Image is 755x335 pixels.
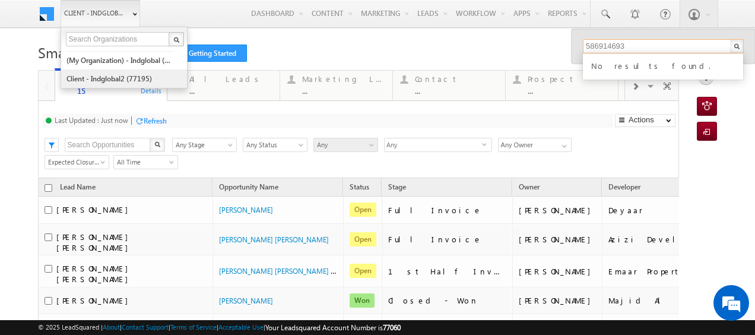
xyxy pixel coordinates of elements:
[243,138,307,152] a: Any Status
[608,266,727,277] div: Emaar Properties
[382,181,412,196] a: Stage
[38,322,401,333] span: © 2025 LeadSquared | | | | |
[350,232,376,246] span: Open
[265,323,401,332] span: Your Leadsquared Account Number is
[608,205,727,216] div: Deyaar
[64,7,126,19] span: Client - indglobal1 (77060)
[54,181,101,196] span: Lead Name
[519,266,597,277] div: [PERSON_NAME]
[388,234,507,245] div: Full Invoice
[589,57,748,72] div: No results found.
[602,181,646,196] a: Developer
[56,263,134,284] span: [PERSON_NAME] [PERSON_NAME]
[173,37,179,43] img: Search
[56,204,134,214] span: [PERSON_NAME]
[384,138,492,152] div: Any
[162,45,247,62] a: Getting Started
[103,323,120,331] a: About
[56,232,134,252] span: [PERSON_NAME] [PERSON_NAME]
[154,141,160,147] img: Search
[219,182,278,191] span: Opportunity Name
[66,51,175,69] a: (My Organization) - indglobal (48060)
[213,181,284,196] a: Opportunity Name
[519,234,597,245] div: [PERSON_NAME]
[45,155,109,169] a: Expected Closure Date
[519,295,597,306] div: [PERSON_NAME]
[350,203,376,217] span: Open
[388,182,406,191] span: Stage
[167,71,280,100] a: All Leads...
[170,323,217,331] a: Terms of Service
[55,68,168,102] a: Sale Punch15Details
[113,155,178,169] a: All Time
[392,71,506,100] a: Contact...
[302,86,385,95] div: ...
[556,138,570,150] a: Show All Items
[385,138,482,152] span: Any
[350,264,376,278] span: Open
[38,43,115,62] span: Smart Views
[519,205,597,216] div: [PERSON_NAME]
[608,295,727,306] div: Majid Al Futtaim
[313,138,378,152] a: Any
[519,182,540,191] span: Owner
[243,140,303,150] span: Any Status
[189,74,272,84] div: All Leads
[415,86,498,95] div: ...
[65,138,151,152] input: Search Opportunities
[608,234,727,245] div: Azizi Developments
[314,140,374,150] span: Any
[219,296,273,305] a: [PERSON_NAME]
[144,116,167,125] div: Refresh
[388,205,507,216] div: Full Invoice
[219,235,329,244] a: [PERSON_NAME] [PERSON_NAME]
[173,140,233,150] span: Any Stage
[45,184,52,192] input: Check all records
[505,71,618,100] a: Prospect...
[77,86,160,95] div: 15
[218,323,264,331] a: Acceptable Use
[415,74,498,84] div: Contact
[66,32,170,46] input: Search Organizations
[528,74,611,84] div: Prospect
[344,181,375,196] a: Status
[528,86,611,95] div: ...
[140,85,163,96] div: Details
[56,295,134,305] span: [PERSON_NAME]
[388,266,507,277] div: 1st Half Invoice
[388,295,507,306] div: Closed - Won
[350,293,375,308] span: Won
[383,323,401,332] span: 77060
[608,182,640,191] span: Developer
[219,206,273,214] a: [PERSON_NAME]
[55,116,128,125] div: Last Updated : Just now
[189,86,272,95] div: ...
[219,266,370,276] a: [PERSON_NAME] [PERSON_NAME] - Sale Punch
[302,74,385,84] div: Marketing Leads
[172,138,237,152] a: Any Stage
[45,157,105,167] span: Expected Closure Date
[498,138,572,152] input: Type to Search
[615,114,675,127] button: Actions
[482,141,491,147] span: select
[114,157,174,167] span: All Time
[122,323,169,331] a: Contact Support
[280,71,393,100] a: Marketing Leads...
[66,69,175,88] a: Client - indglobal2 (77195)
